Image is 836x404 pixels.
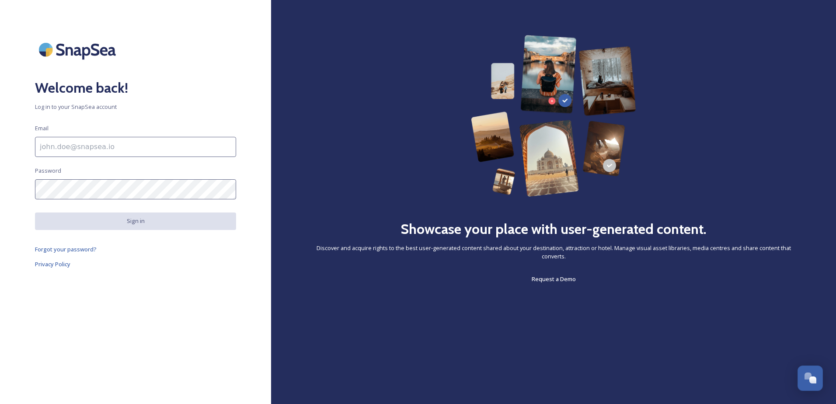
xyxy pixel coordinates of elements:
[35,77,236,98] h2: Welcome back!
[35,167,61,175] span: Password
[401,219,707,240] h2: Showcase your place with user-generated content.
[532,275,576,283] span: Request a Demo
[35,212,236,230] button: Sign in
[532,274,576,284] a: Request a Demo
[35,245,97,253] span: Forgot your password?
[35,244,236,254] a: Forgot your password?
[35,35,122,64] img: SnapSea Logo
[35,124,49,132] span: Email
[35,260,70,268] span: Privacy Policy
[798,366,823,391] button: Open Chat
[306,244,801,261] span: Discover and acquire rights to the best user-generated content shared about your destination, att...
[35,103,236,111] span: Log in to your SnapSea account
[471,35,636,197] img: 63b42ca75bacad526042e722_Group%20154-p-800.png
[35,259,236,269] a: Privacy Policy
[35,137,236,157] input: john.doe@snapsea.io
